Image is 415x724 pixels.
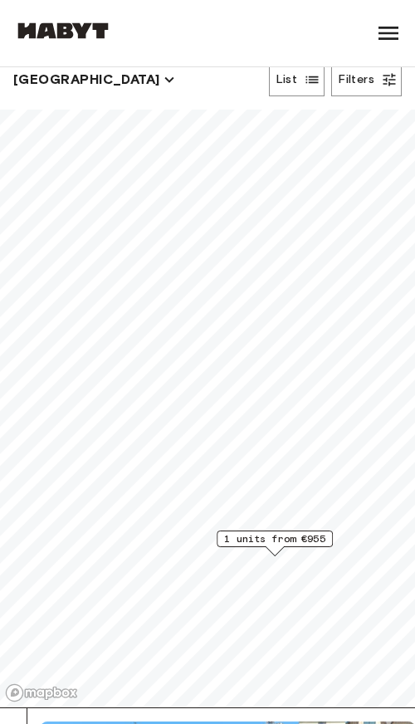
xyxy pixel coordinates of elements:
a: Mapbox logo [5,683,78,702]
span: 1 units from €955 [224,531,325,546]
button: [GEOGRAPHIC_DATA] [13,68,175,91]
img: Habyt [13,22,113,39]
div: Map marker [217,531,333,556]
button: Filters [331,63,402,96]
button: List [269,63,325,96]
